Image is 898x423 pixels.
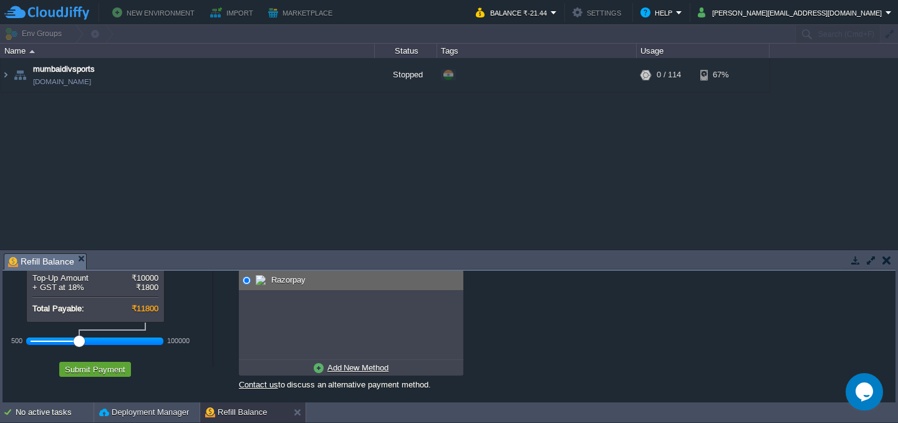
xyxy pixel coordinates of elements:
button: Import [210,5,257,20]
div: No active tasks [16,402,94,422]
button: [PERSON_NAME][EMAIL_ADDRESS][DOMAIN_NAME] [698,5,886,20]
button: Help [640,5,676,20]
button: Deployment Manager [99,406,189,419]
div: + GST at 18% [32,283,158,292]
a: Add New Method [311,360,392,376]
button: Submit Payment [61,364,129,375]
img: AMDAwAAAACH5BAEAAAAALAAAAAABAAEAAAICRAEAOw== [1,58,11,92]
span: Razorpay [268,275,306,284]
button: Marketplace [268,5,336,20]
a: Contact us [239,380,278,389]
span: ₹1800 [136,283,158,292]
img: AMDAwAAAACH5BAEAAAAALAAAAAABAAEAAAICRAEAOw== [11,58,29,92]
div: Stopped [375,58,437,92]
span: Refill Balance [8,254,74,270]
img: CloudJiffy [4,5,89,21]
a: [DOMAIN_NAME] [33,75,91,88]
div: Tags [438,44,636,58]
div: 67% [700,58,741,92]
iframe: chat widget [846,373,886,411]
u: Add New Method [327,363,389,372]
a: mumbaidivsports [33,63,95,75]
button: Balance ₹-21.44 [476,5,551,20]
div: Total Payable: [32,304,158,313]
span: ₹11800 [132,304,158,313]
button: Settings [572,5,625,20]
button: Refill Balance [205,406,268,419]
div: Name [1,44,374,58]
div: Top-Up Amount [32,273,158,283]
div: 100000 [167,337,190,344]
div: 0 / 114 [657,58,681,92]
div: Usage [637,44,769,58]
div: to discuss an alternative payment method. [239,376,463,390]
span: ₹10000 [132,273,158,283]
div: 500 [11,337,22,344]
button: New Environment [112,5,198,20]
div: Status [375,44,437,58]
img: AMDAwAAAACH5BAEAAAAALAAAAAABAAEAAAICRAEAOw== [29,50,35,53]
